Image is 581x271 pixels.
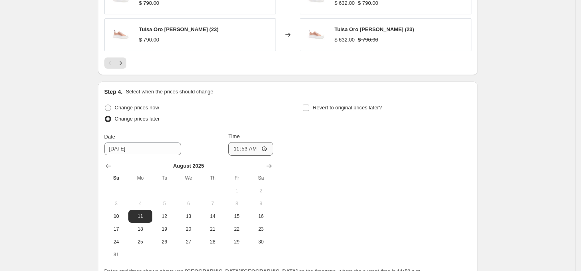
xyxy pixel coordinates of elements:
[180,175,197,181] span: We
[128,223,152,235] button: Monday August 18 2025
[103,160,114,172] button: Show previous month, July 2025
[176,197,200,210] button: Wednesday August 6 2025
[152,172,176,184] th: Tuesday
[139,26,219,32] span: Tulsa Oro [PERSON_NAME] (23)
[128,210,152,223] button: Monday August 11 2025
[104,223,128,235] button: Sunday August 17 2025
[152,235,176,248] button: Tuesday August 26 2025
[249,223,273,235] button: Saturday August 23 2025
[115,116,160,122] span: Change prices later
[252,200,270,207] span: 9
[176,210,200,223] button: Wednesday August 13 2025
[109,23,133,47] img: Tulsa_Oro_Rosado_Derecho_80x.png
[176,172,200,184] th: Wednesday
[180,200,197,207] span: 6
[225,172,249,184] th: Friday
[252,239,270,245] span: 30
[225,210,249,223] button: Friday August 15 2025
[335,36,355,44] div: $ 632.00
[108,226,125,232] span: 17
[104,235,128,248] button: Sunday August 24 2025
[104,134,115,140] span: Date
[108,239,125,245] span: 24
[204,213,222,220] span: 14
[128,172,152,184] th: Monday
[304,23,328,47] img: Tulsa_Oro_Rosado_Derecho_80x.png
[228,239,246,245] span: 29
[115,105,159,111] span: Change prices now
[104,172,128,184] th: Sunday
[115,57,126,69] button: Next
[225,235,249,248] button: Friday August 29 2025
[156,213,173,220] span: 12
[249,184,273,197] button: Saturday August 2 2025
[201,223,225,235] button: Thursday August 21 2025
[152,197,176,210] button: Tuesday August 5 2025
[126,88,213,96] p: Select when the prices should change
[180,213,197,220] span: 13
[156,239,173,245] span: 26
[132,239,149,245] span: 25
[176,223,200,235] button: Wednesday August 20 2025
[128,235,152,248] button: Monday August 25 2025
[225,184,249,197] button: Friday August 1 2025
[156,226,173,232] span: 19
[152,223,176,235] button: Tuesday August 19 2025
[228,133,240,139] span: Time
[108,175,125,181] span: Su
[176,235,200,248] button: Wednesday August 27 2025
[252,188,270,194] span: 2
[108,213,125,220] span: 10
[252,226,270,232] span: 23
[104,248,128,261] button: Sunday August 31 2025
[104,88,123,96] h2: Step 4.
[228,200,246,207] span: 8
[132,175,149,181] span: Mo
[264,160,275,172] button: Show next month, September 2025
[104,210,128,223] button: Today Sunday August 10 2025
[104,197,128,210] button: Sunday August 3 2025
[132,226,149,232] span: 18
[228,188,246,194] span: 1
[249,197,273,210] button: Saturday August 9 2025
[108,251,125,258] span: 31
[201,235,225,248] button: Thursday August 28 2025
[156,200,173,207] span: 5
[180,239,197,245] span: 27
[128,197,152,210] button: Monday August 4 2025
[201,210,225,223] button: Thursday August 14 2025
[249,235,273,248] button: Saturday August 30 2025
[108,200,125,207] span: 3
[201,172,225,184] th: Thursday
[104,57,126,69] nav: Pagination
[225,223,249,235] button: Friday August 22 2025
[132,213,149,220] span: 11
[228,142,273,156] input: 12:00
[252,175,270,181] span: Sa
[152,210,176,223] button: Tuesday August 12 2025
[313,105,382,111] span: Revert to original prices later?
[228,226,246,232] span: 22
[132,200,149,207] span: 4
[335,26,414,32] span: Tulsa Oro [PERSON_NAME] (23)
[204,226,222,232] span: 21
[156,175,173,181] span: Tu
[358,36,378,44] strike: $ 790.00
[180,226,197,232] span: 20
[228,213,246,220] span: 15
[201,197,225,210] button: Thursday August 7 2025
[204,175,222,181] span: Th
[249,210,273,223] button: Saturday August 16 2025
[252,213,270,220] span: 16
[249,172,273,184] th: Saturday
[104,142,181,155] input: 8/10/2025
[228,175,246,181] span: Fr
[139,36,160,44] div: $ 790.00
[225,197,249,210] button: Friday August 8 2025
[204,239,222,245] span: 28
[204,200,222,207] span: 7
